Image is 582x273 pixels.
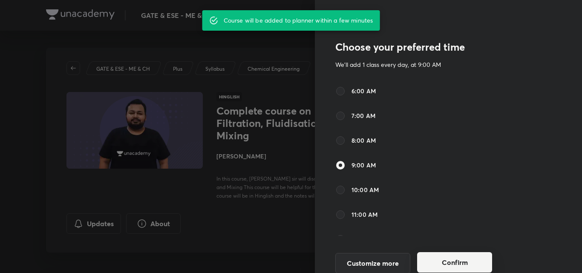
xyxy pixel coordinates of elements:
[417,252,492,273] button: Confirm
[335,41,513,53] h3: Choose your preferred time
[352,161,376,170] span: 9:00 AM
[224,13,373,28] div: Course will be added to planner within a few minutes
[352,185,379,194] span: 10:00 AM
[352,136,376,145] span: 8:00 AM
[335,60,513,69] p: We'll add 1 class every day, at 9:00 AM
[352,210,377,219] span: 11:00 AM
[352,111,375,120] span: 7:00 AM
[352,235,377,244] span: 12:00 PM
[352,86,376,95] span: 6:00 AM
